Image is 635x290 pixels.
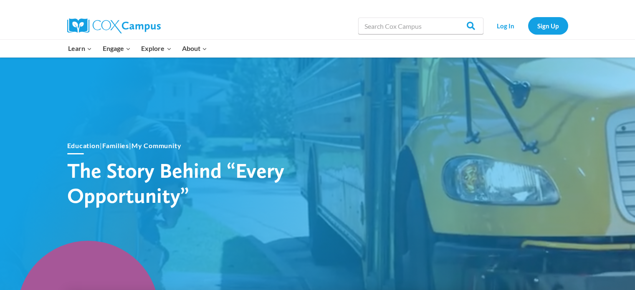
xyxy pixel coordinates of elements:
[102,141,129,149] a: Families
[67,141,182,149] span: | |
[132,141,182,149] a: My Community
[528,17,568,34] a: Sign Up
[63,40,213,57] nav: Primary Navigation
[103,43,131,54] span: Engage
[68,43,92,54] span: Learn
[182,43,207,54] span: About
[488,17,568,34] nav: Secondary Navigation
[488,17,524,34] a: Log In
[67,141,100,149] a: Education
[141,43,171,54] span: Explore
[67,18,161,33] img: Cox Campus
[358,18,483,34] input: Search Cox Campus
[67,158,359,208] h1: The Story Behind “Every Opportunity”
